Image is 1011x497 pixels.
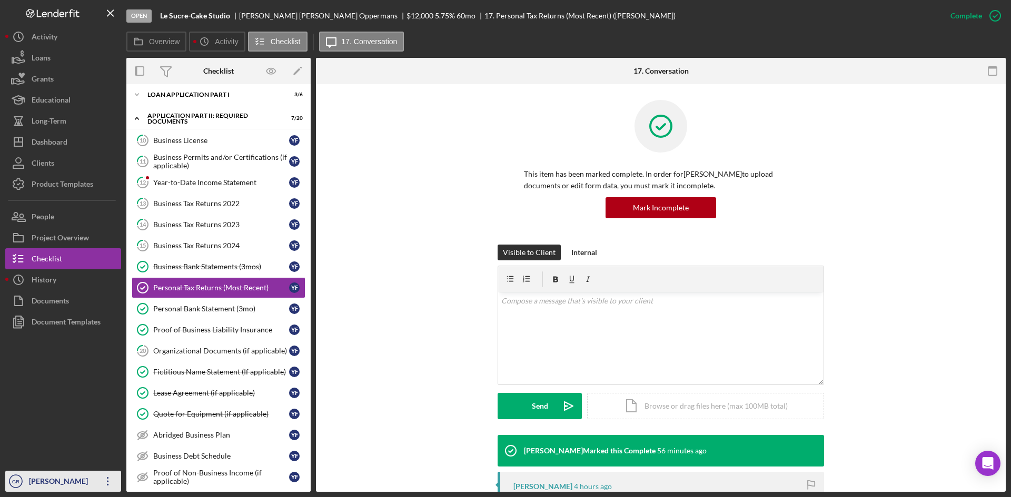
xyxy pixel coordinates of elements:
button: Internal [566,245,602,260]
button: People [5,206,121,227]
div: 60 mo [457,12,475,20]
div: Complete [950,5,982,26]
div: [PERSON_NAME] Marked this Complete [524,447,656,455]
div: Proof of Business Liability Insurance [153,326,289,334]
div: Application Part II: Required Documents [147,113,276,125]
div: Abridged Business Plan [153,431,289,439]
button: Grants [5,68,121,89]
span: $12,000 [407,11,433,20]
div: Grants [32,68,54,92]
div: Loan Application Part I [147,92,276,98]
div: Y F [289,367,300,377]
a: Lease Agreement (if applicable)YF [132,382,305,403]
div: 17. Personal Tax Returns (Most Recent) ([PERSON_NAME]) [484,12,676,20]
div: Business Tax Returns 2022 [153,199,289,208]
a: Business Bank Statements (3mos)YF [132,256,305,277]
button: Documents [5,290,121,311]
a: 13Business Tax Returns 2022YF [132,193,305,214]
div: Y F [289,135,300,146]
a: Proof of Business Liability InsuranceYF [132,319,305,340]
div: Y F [289,198,300,209]
div: Year-to-Date Income Statement [153,178,289,187]
div: Y F [289,240,300,251]
tspan: 15 [140,242,146,249]
a: Abridged Business PlanYF [132,424,305,445]
a: 12Year-to-Date Income StatementYF [132,172,305,193]
tspan: 13 [140,200,146,207]
div: Send [532,393,548,419]
a: Fictitious Name Statement (If applicable)YF [132,361,305,382]
div: Documents [32,290,69,314]
div: Organizational Documents (if applicable) [153,347,289,355]
tspan: 11 [140,158,146,165]
div: Y F [289,346,300,356]
button: Loans [5,47,121,68]
button: Activity [189,32,245,52]
div: Educational [32,89,71,113]
button: Clients [5,153,121,174]
button: Mark Incomplete [606,197,716,218]
a: Document Templates [5,311,121,332]
button: 17. Conversation [319,32,404,52]
div: Checklist [32,248,62,272]
div: Y F [289,324,300,335]
div: Internal [571,245,597,260]
button: Complete [940,5,1006,26]
label: Checklist [271,37,301,46]
tspan: 14 [140,221,146,228]
button: Checklist [5,248,121,269]
button: Long-Term [5,110,121,131]
button: Overview [126,32,186,52]
div: Y F [289,219,300,230]
button: Dashboard [5,131,121,153]
a: 20Organizational Documents (if applicable)YF [132,340,305,361]
div: People [32,206,54,230]
div: Activity [32,26,57,50]
button: Product Templates [5,174,121,195]
div: Product Templates [32,174,93,197]
div: Y F [289,430,300,440]
button: History [5,269,121,290]
div: [PERSON_NAME] [PERSON_NAME] Oppermans [239,12,407,20]
div: Visible to Client [503,245,556,260]
div: 5.75 % [435,12,455,20]
div: Quote for Equipment (if applicable) [153,410,289,418]
p: This item has been marked complete. In order for [PERSON_NAME] to upload documents or edit form d... [524,168,798,192]
a: 14Business Tax Returns 2023YF [132,214,305,235]
button: Educational [5,89,121,110]
div: Checklist [203,67,234,75]
div: Business Debt Schedule [153,452,289,460]
div: Lease Agreement (if applicable) [153,389,289,397]
div: Y F [289,388,300,398]
div: Personal Tax Returns (Most Recent) [153,283,289,292]
a: Personal Tax Returns (Most Recent)YF [132,277,305,298]
label: Overview [149,37,180,46]
b: Le Sucre-Cake Studio [160,12,230,20]
div: 17. Conversation [633,67,689,75]
a: Personal Bank Statement (3mo)YF [132,298,305,319]
div: Document Templates [32,311,101,335]
div: Business Permits and/or Certifications (if applicable) [153,153,289,170]
div: Mark Incomplete [633,197,689,218]
time: 2025-09-24 19:39 [574,482,612,491]
button: Project Overview [5,227,121,248]
a: 15Business Tax Returns 2024YF [132,235,305,256]
div: Y F [289,472,300,482]
div: Y F [289,451,300,461]
div: Clients [32,153,54,176]
div: Business Bank Statements (3mos) [153,262,289,271]
div: 3 / 6 [284,92,303,98]
div: Loans [32,47,51,71]
div: Long-Term [32,110,66,134]
button: Checklist [248,32,308,52]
